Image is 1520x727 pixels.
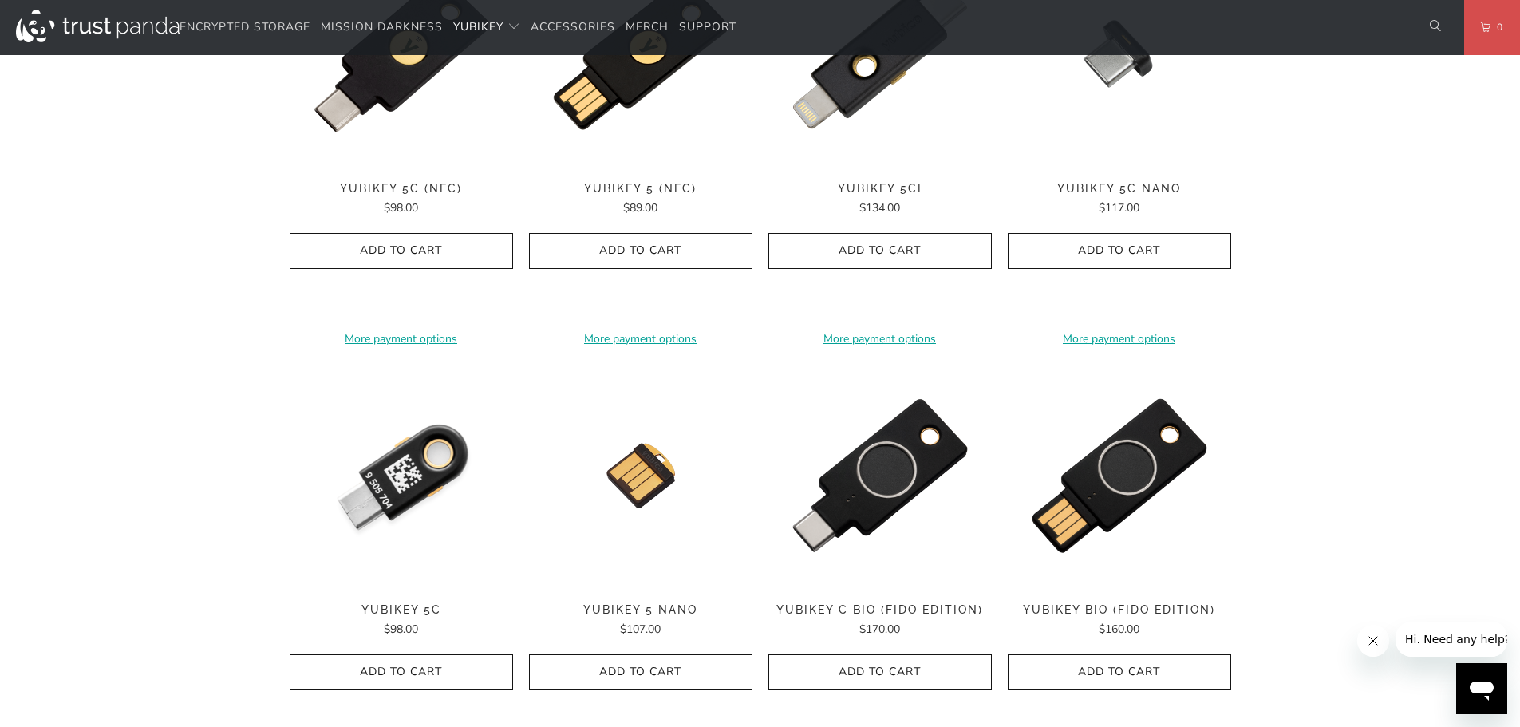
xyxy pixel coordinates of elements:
[321,19,443,34] span: Mission Darkness
[531,9,615,46] a: Accessories
[529,182,752,217] a: YubiKey 5 (NFC) $89.00
[453,19,503,34] span: YubiKey
[1008,182,1231,196] span: YubiKey 5C Nano
[306,244,496,258] span: Add to Cart
[768,233,992,269] button: Add to Cart
[180,9,310,46] a: Encrypted Storage
[453,9,520,46] summary: YubiKey
[529,233,752,269] button: Add to Cart
[529,182,752,196] span: YubiKey 5 (NFC)
[384,200,418,215] span: $98.00
[679,19,736,34] span: Support
[529,603,752,617] span: YubiKey 5 Nano
[1025,244,1214,258] span: Add to Cart
[859,622,900,637] span: $170.00
[306,666,496,679] span: Add to Cart
[1490,18,1503,36] span: 0
[1008,330,1231,348] a: More payment options
[1008,364,1231,587] a: YubiKey Bio (FIDO Edition) - Trust Panda YubiKey Bio (FIDO Edition) - Trust Panda
[1456,663,1507,714] iframe: Button to launch messaging window
[1008,603,1231,638] a: YubiKey Bio (FIDO Edition) $160.00
[290,364,513,587] img: YubiKey 5C - Trust Panda
[1008,233,1231,269] button: Add to Cart
[1008,603,1231,617] span: YubiKey Bio (FIDO Edition)
[626,9,669,46] a: Merch
[531,19,615,34] span: Accessories
[546,244,736,258] span: Add to Cart
[1099,200,1139,215] span: $117.00
[290,182,513,196] span: YubiKey 5C (NFC)
[859,200,900,215] span: $134.00
[1008,364,1231,587] img: YubiKey Bio (FIDO Edition) - Trust Panda
[180,9,736,46] nav: Translation missing: en.navigation.header.main_nav
[768,364,992,587] a: YubiKey C Bio (FIDO Edition) - Trust Panda YubiKey C Bio (FIDO Edition) - Trust Panda
[768,603,992,638] a: YubiKey C Bio (FIDO Edition) $170.00
[1357,625,1389,657] iframe: Close message
[768,603,992,617] span: YubiKey C Bio (FIDO Edition)
[1025,666,1214,679] span: Add to Cart
[16,10,180,42] img: Trust Panda Australia
[768,364,992,587] img: YubiKey C Bio (FIDO Edition) - Trust Panda
[768,182,992,196] span: YubiKey 5Ci
[768,330,992,348] a: More payment options
[785,666,975,679] span: Add to Cart
[321,9,443,46] a: Mission Darkness
[768,182,992,217] a: YubiKey 5Ci $134.00
[620,622,661,637] span: $107.00
[10,11,115,24] span: Hi. Need any help?
[546,666,736,679] span: Add to Cart
[529,603,752,638] a: YubiKey 5 Nano $107.00
[768,654,992,690] button: Add to Cart
[290,603,513,617] span: YubiKey 5C
[679,9,736,46] a: Support
[1008,182,1231,217] a: YubiKey 5C Nano $117.00
[290,603,513,638] a: YubiKey 5C $98.00
[290,233,513,269] button: Add to Cart
[1008,654,1231,690] button: Add to Cart
[290,654,513,690] button: Add to Cart
[180,19,310,34] span: Encrypted Storage
[290,364,513,587] a: YubiKey 5C - Trust Panda YubiKey 5C - Trust Panda
[529,330,752,348] a: More payment options
[290,330,513,348] a: More payment options
[384,622,418,637] span: $98.00
[529,364,752,587] img: YubiKey 5 Nano - Trust Panda
[626,19,669,34] span: Merch
[529,364,752,587] a: YubiKey 5 Nano - Trust Panda YubiKey 5 Nano - Trust Panda
[1396,622,1507,657] iframe: Message from company
[785,244,975,258] span: Add to Cart
[623,200,657,215] span: $89.00
[1099,622,1139,637] span: $160.00
[529,654,752,690] button: Add to Cart
[290,182,513,217] a: YubiKey 5C (NFC) $98.00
